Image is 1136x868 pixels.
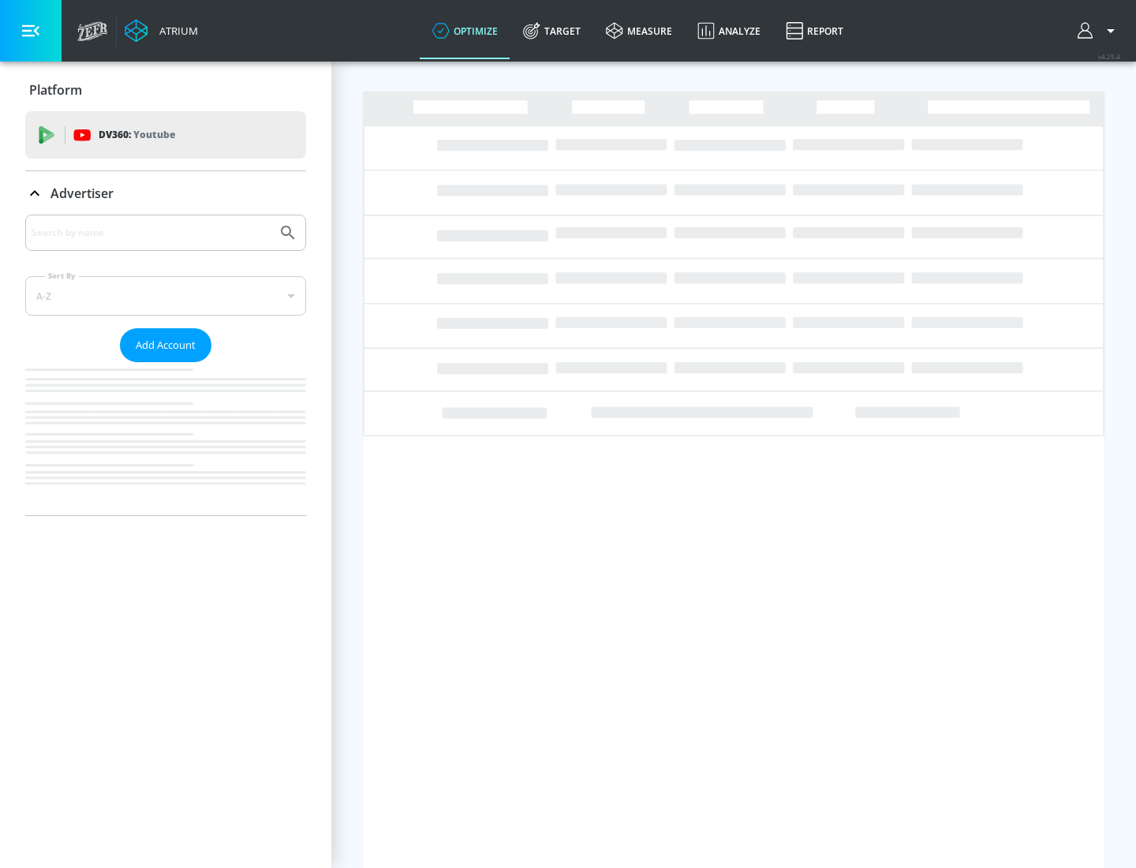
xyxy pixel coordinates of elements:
input: Search by name [32,223,271,243]
a: measure [593,2,685,59]
div: A-Z [25,276,306,316]
a: Analyze [685,2,773,59]
a: optimize [420,2,510,59]
span: v 4.25.4 [1098,52,1120,61]
a: Report [773,2,856,59]
div: DV360: Youtube [25,111,306,159]
p: DV360: [99,126,175,144]
nav: list of Advertiser [25,362,306,515]
label: Sort By [45,271,79,281]
div: Advertiser [25,215,306,515]
a: Atrium [125,19,198,43]
div: Platform [25,68,306,112]
p: Advertiser [50,185,114,202]
div: Advertiser [25,171,306,215]
div: Atrium [153,24,198,38]
span: Add Account [136,336,196,354]
a: Target [510,2,593,59]
p: Youtube [133,126,175,143]
button: Add Account [120,328,211,362]
p: Platform [29,81,82,99]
